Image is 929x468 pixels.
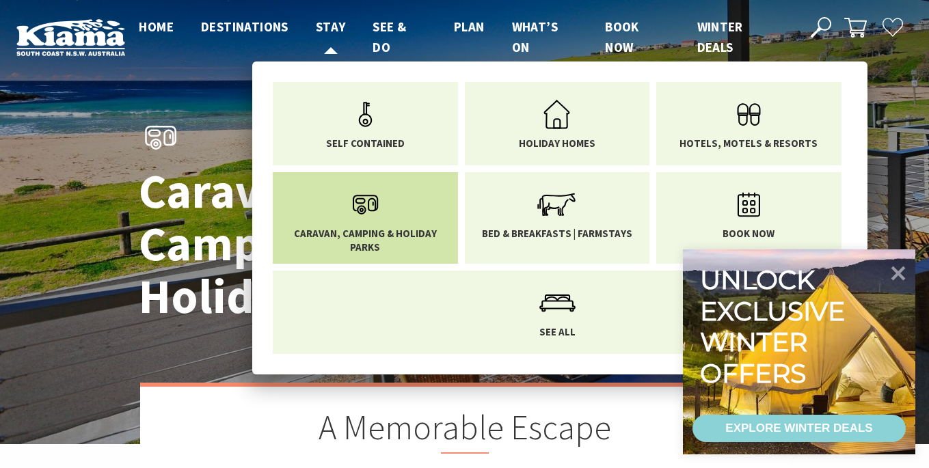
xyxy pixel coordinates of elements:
a: EXPLORE WINTER DEALS [692,415,906,442]
span: Bed & Breakfasts | Farmstays [482,227,632,240]
nav: Main Menu [125,16,795,58]
span: Hotels, Motels & Resorts [679,137,818,150]
span: Caravan, Camping & Holiday Parks [283,227,448,253]
img: Kiama Logo [16,18,125,56]
span: See & Do [373,18,406,55]
span: Home [139,18,174,35]
span: Stay [316,18,346,35]
h1: Caravan, Camping & Holiday Parks [139,165,525,323]
span: Book now [605,18,639,55]
span: See All [539,325,576,339]
span: Plan [454,18,485,35]
h2: A Memorable Escape [208,407,721,454]
div: EXPLORE WINTER DEALS [725,415,872,442]
span: Destinations [201,18,288,35]
span: Holiday Homes [519,137,595,150]
span: Book now [723,227,775,240]
span: Self Contained [326,137,405,150]
span: Winter Deals [697,18,743,55]
span: What’s On [512,18,558,55]
div: Unlock exclusive winter offers [700,264,851,389]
